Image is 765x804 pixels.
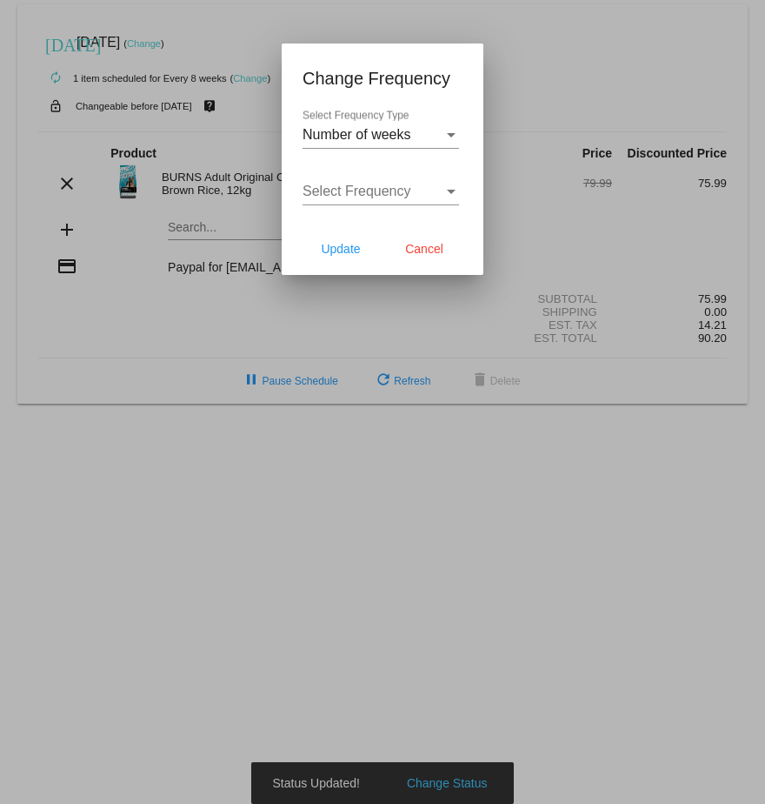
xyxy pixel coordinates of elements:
[386,233,462,265] button: Cancel
[303,233,379,265] button: Update
[303,184,459,199] mat-select: Select Frequency
[303,127,411,142] span: Number of weeks
[303,64,462,92] h1: Change Frequency
[321,242,360,256] span: Update
[405,242,443,256] span: Cancel
[303,184,411,198] span: Select Frequency
[303,127,459,143] mat-select: Select Frequency Type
